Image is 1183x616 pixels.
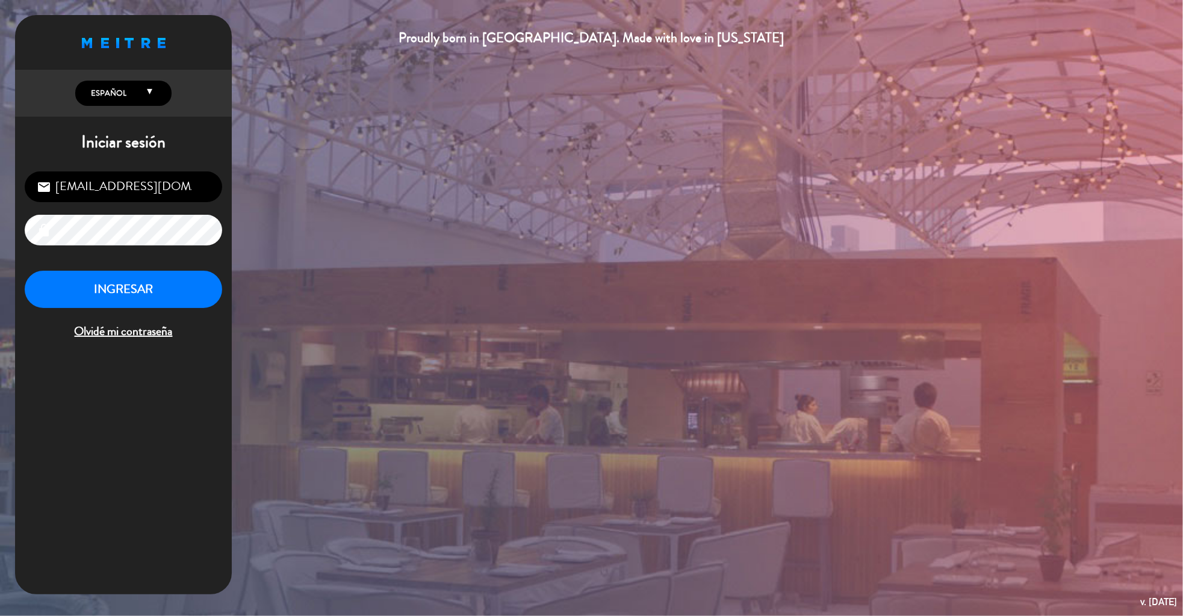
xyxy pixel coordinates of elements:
i: lock [37,223,51,238]
span: Español [88,87,126,99]
div: v. [DATE] [1140,594,1177,610]
span: Olvidé mi contraseña [25,322,222,342]
input: Correo Electrónico [25,171,222,202]
button: INGRESAR [25,271,222,309]
i: email [37,180,51,194]
h1: Iniciar sesión [15,132,232,153]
